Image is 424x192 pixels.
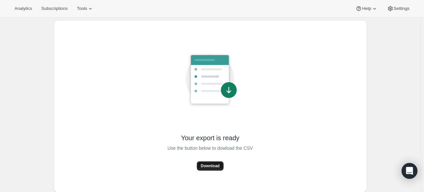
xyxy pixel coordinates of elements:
[41,6,68,11] span: Subscriptions
[167,144,253,152] span: Use the button below to dowload the CSV
[201,163,220,169] span: Download
[73,4,98,13] button: Tools
[402,163,417,179] div: Open Intercom Messenger
[37,4,72,13] button: Subscriptions
[181,134,239,142] span: Your export is ready
[383,4,413,13] button: Settings
[15,6,32,11] span: Analytics
[394,6,409,11] span: Settings
[11,4,36,13] button: Analytics
[351,4,381,13] button: Help
[77,6,87,11] span: Tools
[362,6,371,11] span: Help
[197,161,224,171] button: Download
